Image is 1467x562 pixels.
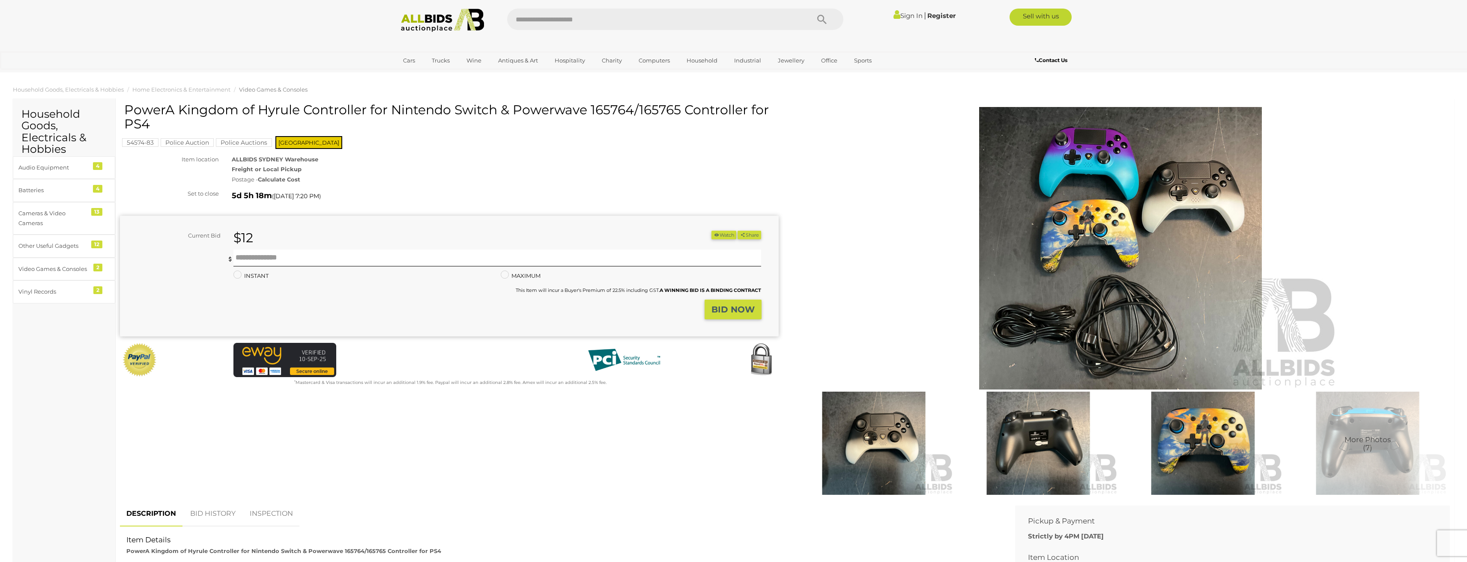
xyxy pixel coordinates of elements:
[272,193,321,199] span: ( )
[13,280,115,303] a: Vinyl Records 2
[18,241,89,251] div: Other Useful Gadgets
[18,208,89,229] div: Cameras & Video Cameras
[126,536,996,544] h2: Item Details
[633,54,675,68] a: Computers
[126,547,441,554] strong: PowerA Kingdom of Hyrule Controller for Nintendo Switch & Powerwave 165764/165765 Controller for PS4
[275,136,342,149] span: [GEOGRAPHIC_DATA]
[232,166,302,172] strong: Freight or Local Pickup
[93,162,102,170] div: 4
[122,138,158,147] mark: 54574-83
[243,501,299,526] a: INSPECTION
[1010,9,1072,26] a: Sell with us
[13,156,115,179] a: Audio Equipment 4
[901,107,1340,390] img: PowerA Kingdom of Hyrule Controller for Nintendo Switch & Powerwave 165764/165765 Controller for PS4
[161,138,214,147] mark: Police Auction
[958,392,1118,495] img: PowerA Kingdom of Hyrule Controller for Nintendo Switch & Powerwave 165764/165765 Controller for PS4
[233,343,336,377] img: eWAY Payment Gateway
[1035,56,1070,65] a: Contact Us
[516,287,761,293] small: This Item will incur a Buyer's Premium of 22.5% including GST.
[122,343,157,377] img: Official PayPal Seal
[258,176,300,183] strong: Calculate Cost
[581,343,667,377] img: PCI DSS compliant
[93,264,102,271] div: 2
[397,68,469,82] a: [GEOGRAPHIC_DATA]
[13,258,115,280] a: Video Games & Consoles 2
[1345,436,1391,452] span: More Photos (7)
[744,343,778,377] img: Secured by Rapid SSL
[274,192,319,200] span: [DATE] 7:20 PM
[772,54,810,68] a: Jewellery
[18,264,89,274] div: Video Games & Consoles
[893,12,923,20] a: Sign In
[681,54,723,68] a: Household
[1288,392,1448,495] a: More Photos(7)
[93,286,102,294] div: 2
[91,208,102,216] div: 13
[21,108,107,155] h2: Household Goods, Electricals & Hobbies
[1288,392,1448,495] img: PowerA Kingdom of Hyrule Controller for Nintendo Switch & Powerwave 165764/165765 Controller for PS4
[233,271,269,281] label: INSTANT
[461,54,487,68] a: Wine
[124,103,777,131] h1: PowerA Kingdom of Hyrule Controller for Nintendo Switch & Powerwave 165764/165765 Controller for PS4
[120,501,182,526] a: DESCRIPTION
[927,12,956,20] a: Register
[13,86,124,93] a: Household Goods, Electricals & Hobbies
[13,235,115,257] a: Other Useful Gadgets 12
[294,380,607,385] small: Mastercard & Visa transactions will incur an additional 1.9% fee. Paypal will incur an additional...
[1028,532,1104,540] b: Strictly by 4PM [DATE]
[794,392,954,495] img: PowerA Kingdom of Hyrule Controller for Nintendo Switch & Powerwave 165764/165765 Controller for PS4
[705,300,762,320] button: BID NOW
[216,139,272,146] a: Police Auctions
[816,54,843,68] a: Office
[233,230,253,246] strong: $12
[549,54,591,68] a: Hospitality
[114,155,225,164] div: Item location
[132,86,230,93] a: Home Electronics & Entertainment
[729,54,767,68] a: Industrial
[849,54,877,68] a: Sports
[501,271,541,281] label: MAXIMUM
[239,86,308,93] a: Video Games & Consoles
[426,54,455,68] a: Trucks
[232,191,272,200] strong: 5d 5h 18m
[91,241,102,248] div: 12
[18,163,89,172] div: Audio Equipment
[1028,517,1424,525] h2: Pickup & Payment
[711,231,736,240] li: Watch this item
[397,54,421,68] a: Cars
[93,185,102,193] div: 4
[738,231,761,240] button: Share
[1123,392,1283,495] img: PowerA Kingdom of Hyrule Controller for Nintendo Switch & Powerwave 165764/165765 Controller for PS4
[232,175,778,184] div: Postage -
[396,9,489,32] img: Allbids.com.au
[1028,553,1424,562] h2: Item Location
[13,202,115,235] a: Cameras & Video Cameras 13
[18,287,89,297] div: Vinyl Records
[801,9,843,30] button: Search
[232,156,318,163] strong: ALLBIDS SYDNEY Warehouse
[711,231,736,240] button: Watch
[493,54,544,68] a: Antiques & Art
[114,189,225,199] div: Set to close
[122,139,158,146] a: 54574-83
[1035,57,1067,63] b: Contact Us
[120,231,227,241] div: Current Bid
[216,138,272,147] mark: Police Auctions
[596,54,627,68] a: Charity
[13,179,115,202] a: Batteries 4
[18,185,89,195] div: Batteries
[161,139,214,146] a: Police Auction
[711,304,755,315] strong: BID NOW
[184,501,242,526] a: BID HISTORY
[660,287,761,293] b: A WINNING BID IS A BINDING CONTRACT
[924,11,926,20] span: |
